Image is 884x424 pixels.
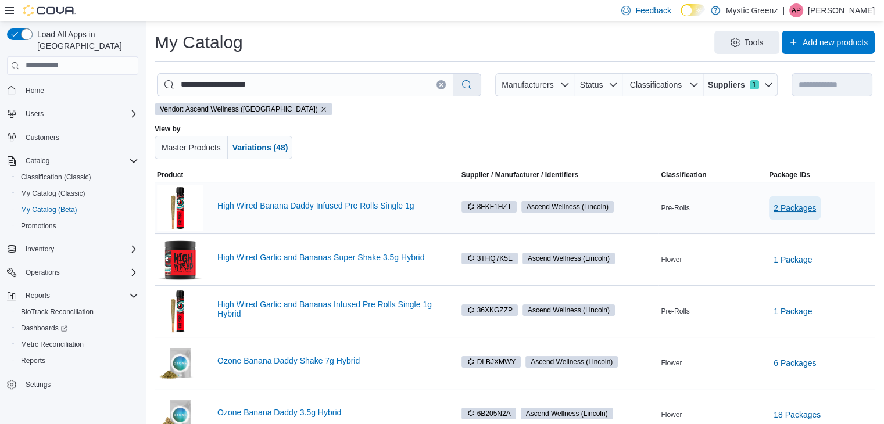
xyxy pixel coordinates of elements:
span: BioTrack Reconciliation [21,307,94,317]
span: Classification (Classic) [16,170,138,184]
span: Inventory [21,242,138,256]
div: Flower [658,356,767,370]
span: Tools [745,37,764,48]
span: 8FKF1HZT [467,202,511,212]
span: Users [21,107,138,121]
span: Ascend Wellness (Lincoln) [526,408,608,419]
a: My Catalog (Beta) [16,203,82,217]
div: Andria Perry [789,3,803,17]
button: Promotions [12,218,143,234]
span: Suppliers [708,79,745,91]
button: Status [574,73,622,96]
a: Home [21,84,49,98]
span: Reports [16,354,138,368]
p: [PERSON_NAME] [808,3,875,17]
span: Users [26,109,44,118]
span: Ascend Wellness (Lincoln) [527,202,609,212]
button: Customers [2,129,143,146]
span: Inventory [26,245,54,254]
span: Catalog [21,154,138,168]
a: High Wired Garlic and Bananas Infused Pre Rolls Single 1g Hybrid [217,300,441,318]
span: Manufacturers [502,80,553,89]
a: Customers [21,131,64,145]
a: My Catalog (Classic) [16,186,90,200]
span: 18 Packages [774,409,821,421]
label: View by [155,124,180,134]
span: Operations [26,268,60,277]
button: Reports [2,288,143,304]
p: Mystic Greenz [726,3,778,17]
img: High Wired Garlic and Bananas Super Shake 3.5g Hybrid [157,236,203,283]
span: DLBJXMWY [461,356,521,368]
a: Settings [21,378,55,391]
span: Ascend Wellness (Lincoln) [522,253,615,264]
div: Supplier / Manufacturer / Identifiers [461,170,578,179]
span: Classification [661,170,706,179]
button: Manufacturers [495,73,574,96]
span: Vendor: Ascend Wellness (Lincoln) [155,103,332,115]
span: 2 Packages [774,202,816,214]
span: Ascend Wellness (Lincoln) [522,304,615,316]
span: Ascend Wellness (Lincoln) [531,357,613,367]
span: Promotions [21,221,56,231]
button: Inventory [2,241,143,257]
span: Home [21,83,138,98]
span: Metrc Reconciliation [21,340,84,349]
button: Catalog [2,153,143,169]
span: My Catalog (Classic) [21,189,85,198]
button: 1 Package [769,248,817,271]
span: Product [157,170,183,179]
span: Ascend Wellness (Lincoln) [521,408,613,419]
span: Operations [21,265,138,279]
span: Dashboards [16,321,138,335]
span: Home [26,86,44,95]
a: Classification (Classic) [16,170,96,184]
span: Supplier / Manufacturer / Identifiers [445,170,578,179]
img: Ozone Banana Daddy Shake 7g Hybrid [157,346,203,380]
div: Pre-Rolls [658,201,767,215]
span: 6B205N2A [467,408,511,419]
span: 1 Package [774,306,812,317]
button: Operations [2,264,143,281]
a: Dashboards [16,321,72,335]
a: Ozone Banana Daddy Shake 7g Hybrid [217,356,441,365]
span: Customers [21,130,138,145]
button: Reports [21,289,55,303]
div: Flower [658,253,767,267]
span: Customers [26,133,59,142]
span: AP [792,3,801,17]
span: Package IDs [769,170,810,179]
span: 36XKGZZP [461,304,518,316]
a: Ozone Banana Daddy 3.5g Hybrid [217,408,441,417]
nav: Complex example [7,77,138,423]
button: Home [2,82,143,99]
span: Classification (Classic) [21,173,91,182]
span: Load All Apps in [GEOGRAPHIC_DATA] [33,28,138,52]
a: Metrc Reconciliation [16,337,88,351]
span: BioTrack Reconciliation [16,305,138,319]
span: Settings [26,380,51,389]
button: Classifications [622,73,703,96]
button: Operations [21,265,65,279]
span: Ascend Wellness (Lincoln) [525,356,618,368]
button: Classification (Classic) [12,169,143,185]
span: Ascend Wellness (Lincoln) [521,201,614,213]
span: Metrc Reconciliation [16,337,138,351]
span: Dashboards [21,324,67,333]
button: 2 Packages [769,196,821,220]
button: Catalog [21,154,54,168]
span: DLBJXMWY [467,357,516,367]
a: BioTrack Reconciliation [16,305,98,319]
p: | [782,3,785,17]
a: Promotions [16,219,61,233]
button: My Catalog (Beta) [12,202,143,218]
span: Reports [21,289,138,303]
img: Cova [23,5,76,16]
button: Users [21,107,48,121]
input: Dark Mode [681,4,705,16]
a: High Wired Garlic and Bananas Super Shake 3.5g Hybrid [217,253,441,262]
span: Vendor: Ascend Wellness ([GEOGRAPHIC_DATA]) [160,104,318,114]
span: 36XKGZZP [467,305,513,315]
span: 3THQ7K5E [467,253,513,264]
